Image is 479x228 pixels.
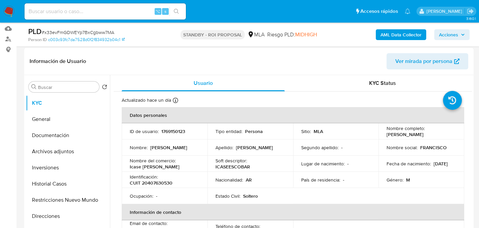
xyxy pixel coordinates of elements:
[369,79,396,87] span: KYC Status
[31,84,37,90] button: Buscar
[161,128,185,134] p: 1769150123
[122,204,464,220] th: Información de contacto
[122,97,171,103] p: Actualizado hace un día
[25,7,186,16] input: Buscar usuario o caso...
[26,192,110,208] button: Restricciones Nuevo Mundo
[434,161,448,167] p: [DATE]
[387,125,425,131] p: Nombre completo :
[215,177,243,183] p: Nacionalidad :
[466,16,476,21] span: 3.160.1
[420,144,447,151] p: FRANCISCO
[467,8,474,15] a: Salir
[439,29,458,40] span: Acciones
[122,107,464,123] th: Datos personales
[28,37,47,43] b: Person ID
[130,158,176,164] p: Nombre del comercio :
[360,8,398,15] span: Accesos rápidos
[28,26,42,37] b: PLD
[215,144,233,151] p: Apellido :
[341,144,343,151] p: -
[215,128,242,134] p: Tipo entidad :
[387,131,424,137] p: [PERSON_NAME]
[215,158,247,164] p: Soft descriptor :
[245,128,263,134] p: Persona
[26,160,110,176] button: Inversiones
[381,29,422,40] b: AML Data Collector
[347,161,349,167] p: -
[246,177,252,183] p: AR
[169,7,183,16] button: search-icon
[267,31,317,38] span: Riesgo PLD:
[26,111,110,127] button: General
[30,58,86,65] h1: Información de Usuario
[215,164,250,170] p: ICASEESCOBAR
[130,180,172,186] p: CUIT 20407630530
[130,174,158,180] p: Identificación :
[130,193,153,199] p: Ocupación :
[295,31,317,38] span: MIDHIGH
[38,84,96,90] input: Buscar
[181,30,245,39] p: STANDBY - ROI PROPOSAL
[130,220,167,226] p: Email de contacto :
[150,144,187,151] p: [PERSON_NAME]
[395,53,452,69] span: Ver mirada por persona
[156,193,157,199] p: -
[387,161,431,167] p: Fecha de nacimiento :
[301,128,311,134] p: Sitio :
[236,144,273,151] p: [PERSON_NAME]
[314,128,323,134] p: MLA
[164,8,166,14] span: s
[387,177,403,183] p: Género :
[247,31,265,38] div: MLA
[48,37,125,43] a: c003c93fc7da7528d0f2f834932b04c1
[343,177,344,183] p: -
[26,176,110,192] button: Historial Casos
[26,127,110,143] button: Documentación
[42,29,114,36] span: # x33evFmGDWEYp7BxCgbww7MA
[301,177,340,183] p: País de residencia :
[387,144,417,151] p: Nombre social :
[434,29,470,40] button: Acciones
[102,84,107,92] button: Volver al orden por defecto
[301,144,338,151] p: Segundo apellido :
[194,79,213,87] span: Usuario
[130,164,179,170] p: Icase [PERSON_NAME]
[215,193,240,199] p: Estado Civil :
[406,177,410,183] p: M
[376,29,426,40] button: AML Data Collector
[427,8,465,14] p: facundo.marin@mercadolibre.com
[26,143,110,160] button: Archivos adjuntos
[301,161,345,167] p: Lugar de nacimiento :
[243,193,258,199] p: Soltero
[26,208,110,224] button: Direcciones
[130,144,148,151] p: Nombre :
[26,95,110,111] button: KYC
[130,128,159,134] p: ID de usuario :
[387,53,468,69] button: Ver mirada por persona
[155,8,160,14] span: ⌥
[405,8,410,14] a: Notificaciones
